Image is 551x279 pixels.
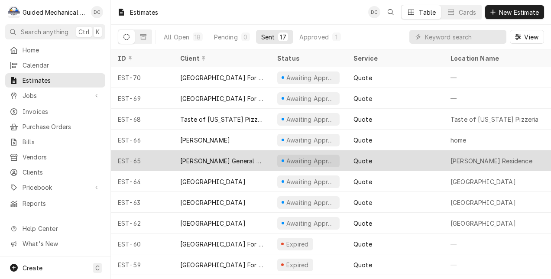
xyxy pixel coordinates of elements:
span: Help Center [23,224,100,233]
div: Expired [285,260,310,269]
div: DC [91,6,103,18]
span: K [96,27,100,36]
div: EST-69 [111,88,173,109]
a: Go to Help Center [5,221,105,236]
div: Quote [353,73,372,82]
div: Awaiting Approval [285,219,336,228]
div: 17 [280,32,286,42]
span: Create [23,264,42,272]
div: Approved [299,32,329,42]
div: Guided Mechanical Services, LLC's Avatar [8,6,20,18]
span: Pricebook [23,183,88,192]
a: Invoices [5,104,105,119]
a: Reports [5,196,105,211]
div: home [451,136,467,145]
button: View [510,30,544,44]
div: Quote [353,219,372,228]
div: [GEOGRAPHIC_DATA] [180,219,246,228]
span: Vendors [23,152,101,162]
div: [GEOGRAPHIC_DATA] [451,219,516,228]
div: G [8,6,20,18]
div: Quote [353,198,372,207]
span: Jobs [23,91,88,100]
div: Awaiting Approval [285,115,336,124]
div: All Open [164,32,189,42]
div: Cards [459,8,476,17]
a: Calendar [5,58,105,72]
div: Status [277,54,338,63]
div: Taste of [US_STATE] Pizzeria [180,115,263,124]
div: Quote [353,115,372,124]
div: EST-62 [111,213,173,234]
div: EST-59 [111,254,173,275]
a: Bills [5,135,105,149]
div: EST-70 [111,67,173,88]
div: EST-65 [111,150,173,171]
div: [GEOGRAPHIC_DATA] [451,177,516,186]
span: Search anything [21,27,68,36]
button: Open search [384,5,398,19]
div: [GEOGRAPHIC_DATA] [451,198,516,207]
button: New Estimate [485,5,544,19]
span: What's New [23,239,100,248]
div: [GEOGRAPHIC_DATA] For Rehabilitation And Healing [180,73,263,82]
div: [PERSON_NAME] [180,136,230,145]
div: DC [368,6,380,18]
span: Purchase Orders [23,122,101,131]
div: Quote [353,260,372,269]
div: EST-64 [111,171,173,192]
div: Awaiting Approval [285,198,336,207]
a: Home [5,43,105,57]
div: Daniel Cornell's Avatar [91,6,103,18]
div: [PERSON_NAME] Residence [451,156,532,165]
span: Reports [23,199,101,208]
input: Keyword search [425,30,502,44]
span: Invoices [23,107,101,116]
span: New Estimate [497,8,541,17]
div: Quote [353,156,372,165]
div: Quote [353,94,372,103]
div: Sent [261,32,275,42]
a: Purchase Orders [5,120,105,134]
div: Service [353,54,435,63]
div: Taste of [US_STATE] Pizzeria [451,115,538,124]
a: Vendors [5,150,105,164]
a: Go to Pricebook [5,180,105,195]
div: Guided Mechanical Services, LLC [23,8,86,17]
div: Table [419,8,436,17]
div: Client [180,54,262,63]
span: Ctrl [78,27,90,36]
div: Daniel Cornell's Avatar [368,6,380,18]
span: C [95,263,100,273]
div: [PERSON_NAME] General Contractor, Inc. [180,156,263,165]
div: Quote [353,136,372,145]
div: EST-63 [111,192,173,213]
a: Estimates [5,73,105,88]
div: Pending [214,32,238,42]
div: 18 [194,32,201,42]
div: Awaiting Approval [285,73,336,82]
div: [GEOGRAPHIC_DATA] For Rehabilitation And Healing [180,240,263,249]
span: Home [23,45,101,55]
button: Search anythingCtrlK [5,24,105,39]
div: Awaiting Approval [285,177,336,186]
span: View [522,32,540,42]
div: [GEOGRAPHIC_DATA] [180,198,246,207]
div: ID [118,54,165,63]
div: Quote [353,177,372,186]
div: Quote [353,240,372,249]
a: Go to Jobs [5,88,105,103]
span: Bills [23,137,101,146]
span: Clients [23,168,101,177]
div: Awaiting Approval [285,94,336,103]
div: 1 [334,32,339,42]
div: [GEOGRAPHIC_DATA] For Rehabilitation And Healing [180,94,263,103]
div: EST-60 [111,234,173,254]
div: Awaiting Approval [285,136,336,145]
div: Awaiting Approval [285,156,336,165]
a: Clients [5,165,105,179]
div: EST-66 [111,130,173,150]
div: Expired [285,240,310,249]
div: [GEOGRAPHIC_DATA] For Rehabilitation And Healing [180,260,263,269]
div: EST-68 [111,109,173,130]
